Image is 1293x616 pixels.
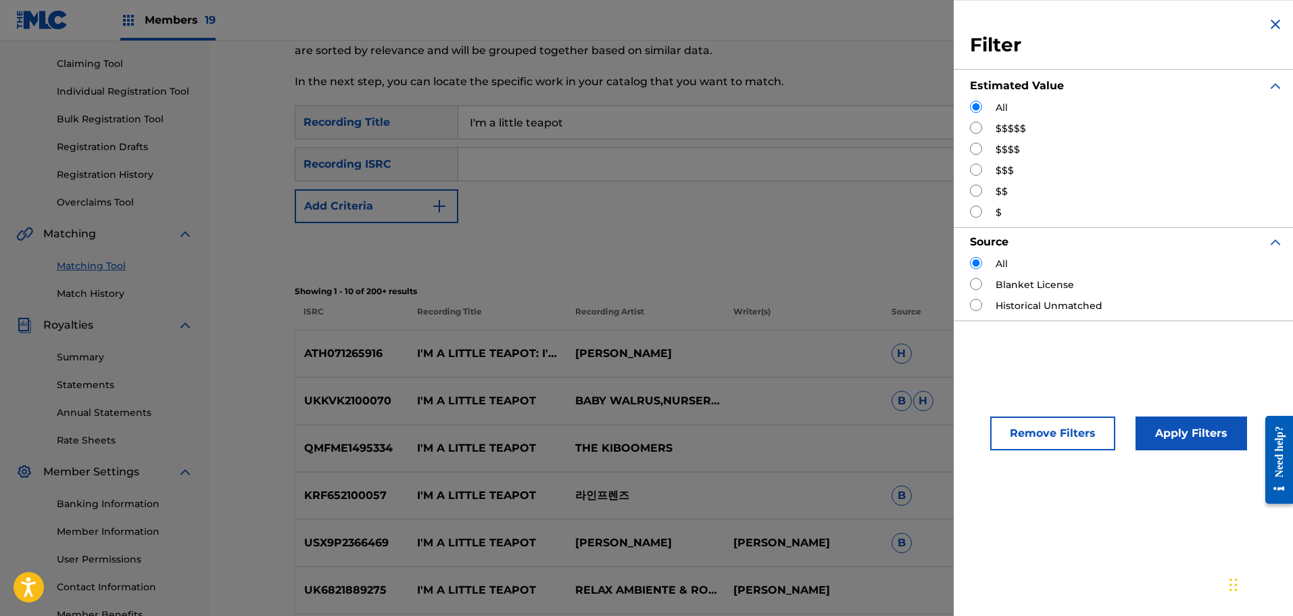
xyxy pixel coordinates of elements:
img: Royalties [16,317,32,333]
p: BABY WALRUS,NURSERY RHYMES AND KIDS SONGS [566,393,725,409]
p: I'M A LITTLE TEAPOT [408,440,566,456]
p: Source [892,306,921,330]
p: QMFME1495334 [295,440,409,456]
p: [PERSON_NAME] [725,582,883,598]
label: All [996,101,1008,115]
p: Recording Artist [566,306,725,330]
p: KRF652100057 [295,488,409,504]
a: Banking Information [57,497,193,511]
label: $$$$$ [996,122,1026,136]
img: close [1267,16,1284,32]
p: The first step is to locate recordings not yet matched to your works by entering criteria in the ... [295,26,998,59]
p: In the next step, you can locate the specific work in your catalog that you want to match. [295,74,998,90]
a: Member Information [57,525,193,539]
h3: Filter [970,33,1284,57]
a: Claiming Tool [57,57,193,71]
label: Historical Unmatched [996,299,1102,313]
p: Showing 1 - 10 of 200+ results [295,285,1209,298]
img: expand [177,464,193,480]
p: [PERSON_NAME] [566,535,725,551]
a: Summary [57,350,193,364]
p: I'M A LITTLE TEAPOT [408,393,566,409]
div: Drag [1229,565,1238,605]
p: ATH071265916 [295,346,409,362]
img: MLC Logo [16,10,68,30]
p: USX9P2366469 [295,535,409,551]
label: $$$ [996,164,1014,178]
a: Match History [57,287,193,301]
p: THE KIBOOMERS [566,440,725,456]
span: 19 [205,14,216,26]
p: ISRC [295,306,408,330]
img: expand [177,317,193,333]
p: UKKVK2100070 [295,393,409,409]
img: Member Settings [16,464,32,480]
span: H [913,391,933,411]
span: Matching [43,226,96,242]
img: expand [177,226,193,242]
label: $ [996,206,1002,220]
p: Writer(s) [725,306,883,330]
p: I'M A LITTLE TEAPOT [408,488,566,504]
label: Blanket License [996,278,1074,292]
a: Individual Registration Tool [57,85,193,99]
a: Annual Statements [57,406,193,420]
a: Registration History [57,168,193,182]
p: 라인프렌즈 [566,488,725,504]
p: I'M A LITTLE TEAPOT: I'M A LITTLE TEAPOT [408,346,566,362]
a: Contact Information [57,580,193,594]
a: Matching Tool [57,259,193,273]
span: B [892,391,912,411]
a: Registration Drafts [57,140,193,154]
button: Add Criteria [295,189,458,223]
span: B [892,485,912,506]
p: UK6821889275 [295,582,409,598]
a: Overclaims Tool [57,195,193,210]
p: RELAX AMBIENTE & ROCKABYE LULLABY [566,582,725,598]
label: $$$$ [996,143,1020,157]
p: I'M A LITTLE TEAPOT [408,535,566,551]
iframe: Resource Center [1255,405,1293,514]
span: H [892,343,912,364]
button: Remove Filters [990,417,1115,450]
p: I'M A LITTLE TEAPOT [408,582,566,598]
span: B [892,533,912,553]
strong: Source [970,235,1008,248]
strong: Estimated Value [970,79,1064,92]
button: Apply Filters [1136,417,1247,450]
label: All [996,257,1008,271]
p: [PERSON_NAME] [725,535,883,551]
img: Top Rightsholders [120,12,137,28]
a: Rate Sheets [57,433,193,448]
img: expand [1267,234,1284,250]
img: 9d2ae6d4665cec9f34b9.svg [431,198,447,214]
p: Recording Title [408,306,566,330]
a: Bulk Registration Tool [57,112,193,126]
span: Members [145,12,216,28]
form: Search Form [295,105,1209,277]
span: Royalties [43,317,93,333]
img: Matching [16,226,33,242]
a: User Permissions [57,552,193,567]
iframe: Chat Widget [1225,551,1293,616]
p: [PERSON_NAME] [566,346,725,362]
a: Statements [57,378,193,392]
label: $$ [996,185,1008,199]
span: Member Settings [43,464,139,480]
img: expand [1267,78,1284,94]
